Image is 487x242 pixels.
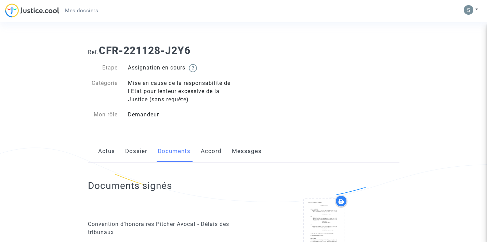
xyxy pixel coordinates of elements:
[201,140,222,163] a: Accord
[232,140,262,163] a: Messages
[60,5,104,16] a: Mes dossiers
[189,64,197,72] img: help.svg
[123,79,243,104] div: Mise en cause de la responsabilité de l'Etat pour lenteur excessive de la Justice (sans requête)
[83,111,123,119] div: Mon rôle
[98,140,115,163] a: Actus
[88,180,172,192] h2: Documents signés
[88,49,99,55] span: Ref.
[125,140,147,163] a: Dossier
[65,8,98,14] span: Mes dossiers
[88,220,239,237] div: Convention d'honoraires Pitcher Avocat - Délais des tribunaux
[83,79,123,104] div: Catégorie
[83,64,123,72] div: Etape
[123,64,243,72] div: Assignation en cours
[5,3,60,17] img: jc-logo.svg
[123,111,243,119] div: Demandeur
[158,140,190,163] a: Documents
[464,5,473,15] img: AGNmyxYmKTcHXtTB4g4NMnuRyAI_29-BX9mV2A0jK1A=s96-c
[99,44,190,56] b: CFR-221128-J2Y6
